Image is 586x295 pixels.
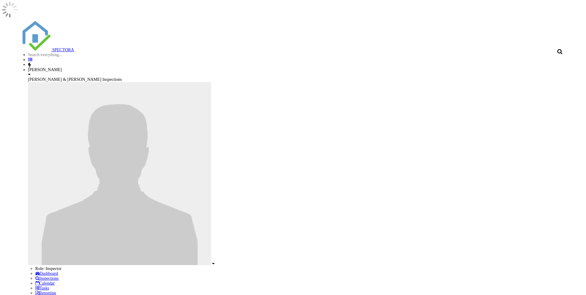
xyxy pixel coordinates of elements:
[52,48,74,52] span: SPECTORA
[35,271,58,276] a: Dashboard
[28,82,211,265] img: default-user-f0147aede5fd5fa78ca7ade42f37bd4542148d508eef1c3d3ea960f66861d68b.jpg
[28,77,566,82] div: Bryan & Bryan Inspections
[28,52,80,57] input: Search everything...
[35,286,49,290] a: Tasks
[28,67,566,72] div: [PERSON_NAME]
[35,276,59,281] a: Inspections
[35,266,62,271] span: Role: Inspector
[21,21,51,51] img: The Best Home Inspection Software - Spectora
[35,281,55,286] a: Calendar
[21,48,74,52] a: SPECTORA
